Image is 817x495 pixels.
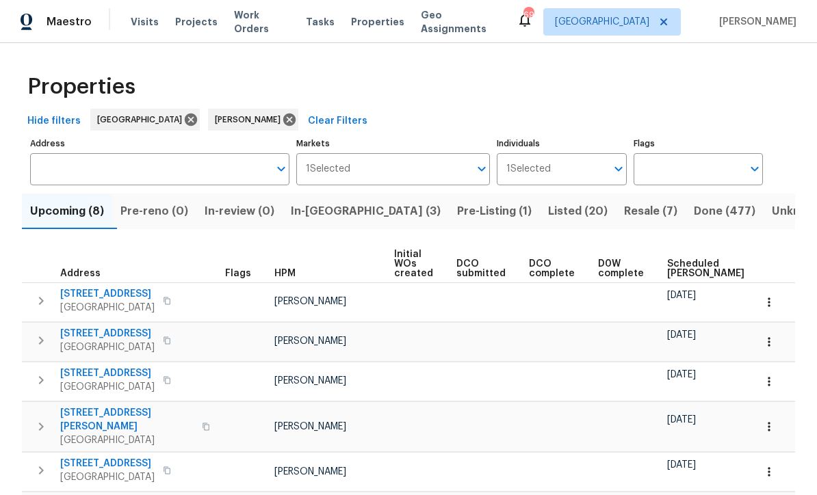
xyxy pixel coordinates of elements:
span: [PERSON_NAME] [274,336,346,346]
span: Pre-Listing (1) [457,202,532,221]
span: Projects [175,15,218,29]
span: [PERSON_NAME] [274,297,346,306]
button: Hide filters [22,109,86,134]
span: Resale (7) [624,202,677,221]
span: HPM [274,269,296,278]
span: Maestro [47,15,92,29]
span: Hide filters [27,113,81,130]
div: [GEOGRAPHIC_DATA] [90,109,200,131]
span: Address [60,269,101,278]
span: [GEOGRAPHIC_DATA] [60,433,194,447]
span: Properties [351,15,404,29]
span: Done (477) [694,202,755,221]
span: DCO complete [529,259,575,278]
button: Clear Filters [302,109,373,134]
label: Address [30,139,289,148]
span: Initial WOs created [394,250,433,278]
button: Open [609,159,628,178]
span: In-[GEOGRAPHIC_DATA] (3) [291,202,441,221]
span: [PERSON_NAME] [274,422,346,431]
span: [GEOGRAPHIC_DATA] [60,301,155,315]
span: In-review (0) [205,202,274,221]
span: Scheduled [PERSON_NAME] [667,259,744,278]
span: Clear Filters [308,113,367,130]
span: [DATE] [667,460,696,470]
span: 1 Selected [306,163,350,175]
span: [STREET_ADDRESS] [60,457,155,470]
label: Flags [634,139,763,148]
span: [STREET_ADDRESS] [60,327,155,340]
button: Open [272,159,291,178]
div: [PERSON_NAME] [208,109,298,131]
span: [GEOGRAPHIC_DATA] [60,380,155,394]
span: [GEOGRAPHIC_DATA] [60,470,155,484]
div: 69 [523,8,533,22]
label: Individuals [497,139,626,148]
span: [GEOGRAPHIC_DATA] [60,340,155,354]
span: [GEOGRAPHIC_DATA] [555,15,649,29]
span: Properties [27,80,135,94]
span: [DATE] [667,291,696,300]
span: [DATE] [667,370,696,379]
span: [STREET_ADDRESS] [60,366,155,380]
span: Flags [225,269,251,278]
span: [STREET_ADDRESS] [60,287,155,301]
span: [GEOGRAPHIC_DATA] [97,113,187,126]
span: D0W complete [598,259,644,278]
button: Open [745,159,764,178]
span: [PERSON_NAME] [274,467,346,477]
span: Pre-reno (0) [120,202,188,221]
span: [PERSON_NAME] [714,15,796,29]
span: [STREET_ADDRESS][PERSON_NAME] [60,406,194,433]
span: Upcoming (8) [30,202,104,221]
span: Visits [131,15,159,29]
button: Open [472,159,491,178]
span: [PERSON_NAME] [215,113,286,126]
span: Listed (20) [548,202,608,221]
span: [PERSON_NAME] [274,376,346,386]
span: Tasks [306,17,335,27]
span: DCO submitted [456,259,506,278]
span: Geo Assignments [421,8,500,36]
label: Markets [296,139,491,148]
span: [DATE] [667,415,696,425]
span: 1 Selected [506,163,551,175]
span: [DATE] [667,330,696,340]
span: Work Orders [234,8,289,36]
